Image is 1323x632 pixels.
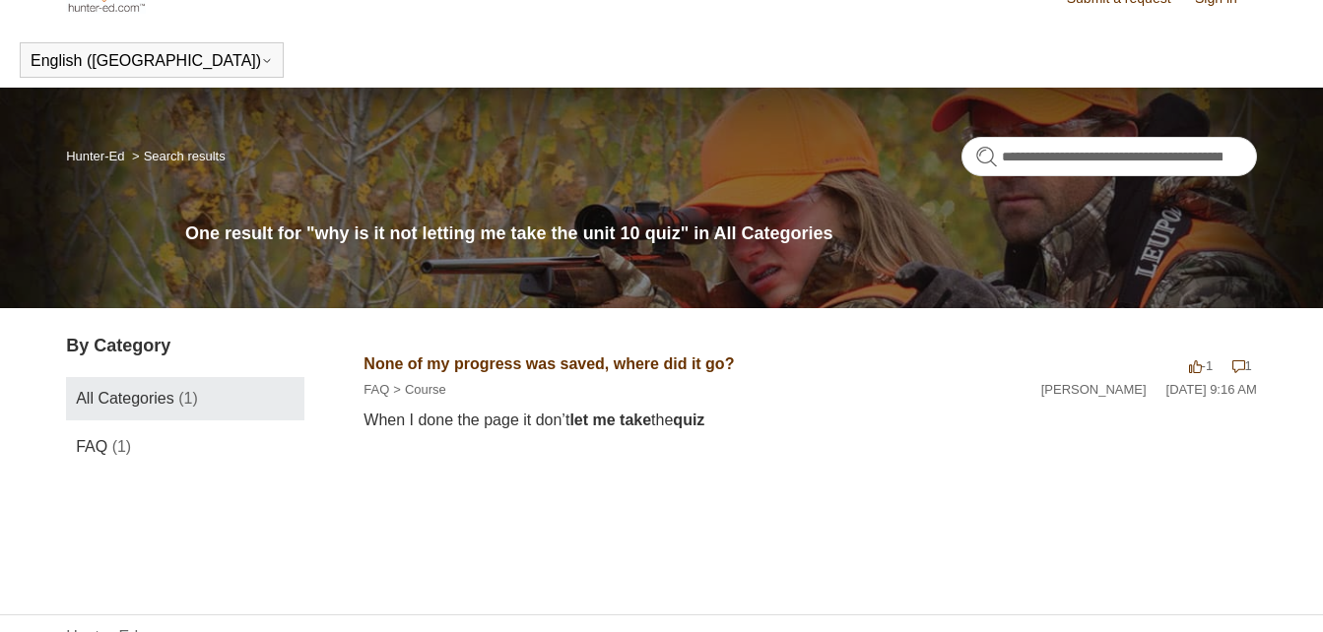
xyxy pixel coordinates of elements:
span: FAQ [76,438,107,455]
em: quiz [673,411,704,428]
button: English ([GEOGRAPHIC_DATA]) [31,52,273,70]
li: Hunter-Ed [66,149,128,163]
li: Search results [128,149,226,163]
a: Hunter-Ed [66,149,124,163]
a: None of my progress was saved, where did it go? [364,355,734,372]
li: FAQ [364,380,389,400]
time: 07/28/2022, 09:16 [1166,382,1257,397]
input: Search [961,137,1257,176]
span: (1) [178,390,198,407]
span: (1) [112,438,132,455]
a: All Categories (1) [66,377,304,420]
h3: By Category [66,333,304,359]
em: take [620,411,651,428]
span: 1 [1232,358,1252,373]
span: All Categories [76,390,174,407]
div: When I done the page it don’t the [364,409,1257,432]
li: Course [389,380,446,400]
a: FAQ (1) [66,425,304,469]
em: let [569,411,588,428]
li: [PERSON_NAME] [1041,380,1147,400]
a: Course [405,382,446,397]
h1: One result for "why is it not letting me take the unit 10 quiz" in All Categories [185,221,1257,247]
em: me [593,411,616,428]
a: FAQ [364,382,389,397]
span: -1 [1189,358,1214,373]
